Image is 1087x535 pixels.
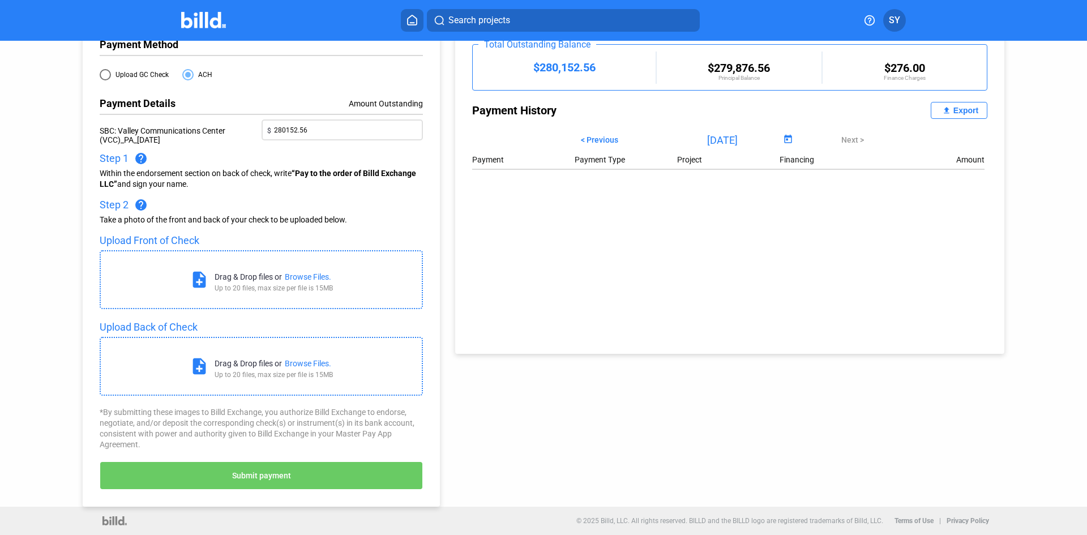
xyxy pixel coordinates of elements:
button: SY [883,9,906,32]
div: Step 2 [100,198,423,212]
div: Upload Back of Check [100,320,423,334]
span: ACH [194,70,212,79]
div: *By submitting these images to Billd Exchange, you authorize Billd Exchange to endorse, negotiate... [100,407,423,450]
span: Search projects [448,14,510,27]
div: $279,876.56 [657,61,821,75]
span: SY [889,14,900,27]
button: < Previous [572,130,627,149]
div: Step 1 [100,152,423,165]
span: $ [267,121,274,137]
div: Take a photo of the front and back of your check to be uploaded below. [100,215,423,225]
div: Amount [956,155,985,164]
div: Upload Front of Check [100,234,423,247]
span: Upload GC Check [111,70,169,79]
div: Up to 20 files, max size per file is 15MB [215,284,333,292]
span: Next > [841,135,864,144]
span: “Pay to the order of Billd Exchange LLC” [100,169,416,189]
div: Amount Outstanding [262,97,423,109]
mat-icon: file_upload [940,104,953,117]
button: Submit payment [100,461,423,490]
button: Search projects [427,9,700,32]
div: Finance Charges [823,75,987,81]
div: Drag & Drop files or [215,359,282,368]
button: Next > [833,130,872,149]
div: Up to 20 files, max size per file is 15MB [215,371,333,379]
div: Browse Files. [285,272,331,281]
div: Payment Method [100,38,423,50]
p: © 2025 Billd, LLC. All rights reserved. BILLD and the BILLD logo are registered trademarks of Bil... [576,517,883,525]
div: Principal Balance [657,75,821,81]
mat-icon: help [134,152,148,165]
button: Export [931,102,987,119]
div: Within the endorsement section on back of check, write and sign your name. [100,168,423,190]
div: Payment History [472,102,730,119]
input: 0.00 [274,121,417,137]
b: Privacy Policy [947,517,989,525]
div: Export [953,106,978,115]
div: Payment Details [100,97,262,109]
img: Billd Company Logo [181,12,226,28]
div: $280,152.56 [473,61,656,74]
img: logo [102,516,127,525]
div: Payment Type [575,155,677,164]
mat-icon: help [134,198,148,212]
div: Browse Files. [285,359,331,368]
p: | [939,517,941,525]
div: Project [677,155,780,164]
span: Submit payment [232,471,291,480]
div: Payment [472,155,575,164]
span: < Previous [581,135,618,144]
div: Drag & Drop files or [215,272,282,281]
div: Financing [780,155,882,164]
mat-icon: note_add [190,270,209,289]
div: $276.00 [823,61,987,75]
button: Open calendar [780,132,795,148]
mat-icon: note_add [190,357,209,376]
b: Terms of Use [895,517,934,525]
div: SBC: Valley Communications Center (VCC)_PA_[DATE] [100,119,262,152]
